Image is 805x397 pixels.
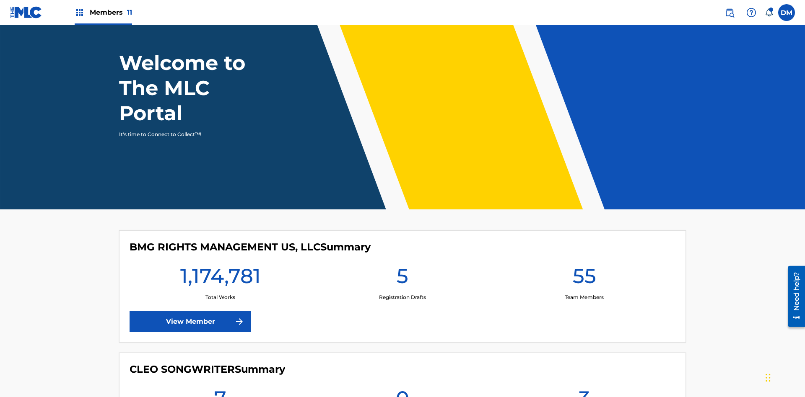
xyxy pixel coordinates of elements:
h1: Welcome to The MLC Portal [119,50,276,126]
h4: BMG RIGHTS MANAGEMENT US, LLC [130,241,371,253]
p: Total Works [205,294,235,301]
p: Team Members [565,294,604,301]
div: Drag [766,365,771,390]
h1: 5 [397,263,408,294]
a: View Member [130,311,251,332]
iframe: Resource Center [782,263,805,331]
img: f7272a7cc735f4ea7f67.svg [234,317,244,327]
img: MLC Logo [10,6,42,18]
h1: 55 [573,263,596,294]
img: Top Rightsholders [75,8,85,18]
h1: 1,174,781 [180,263,261,294]
a: Public Search [721,4,738,21]
iframe: Chat Widget [763,357,805,397]
p: Registration Drafts [379,294,426,301]
img: help [746,8,756,18]
div: Notifications [765,8,773,17]
h4: CLEO SONGWRITER [130,363,285,376]
p: It's time to Connect to Collect™! [119,131,265,138]
div: User Menu [778,4,795,21]
span: Members [90,8,132,17]
img: search [724,8,735,18]
span: 11 [127,8,132,16]
div: Help [743,4,760,21]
